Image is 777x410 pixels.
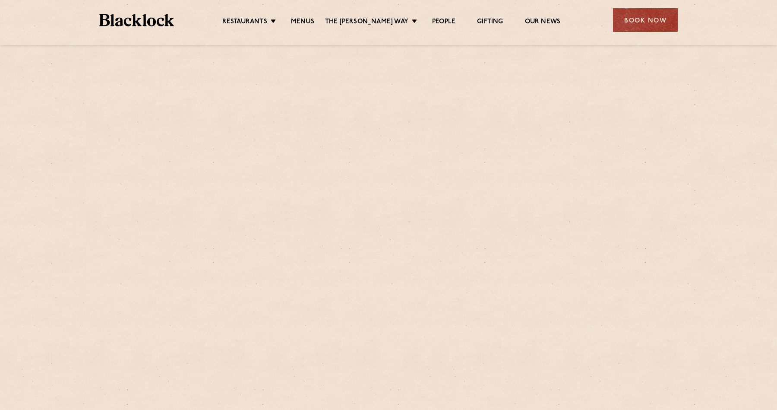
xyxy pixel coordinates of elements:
a: Gifting [477,18,503,27]
a: Our News [525,18,561,27]
div: Book Now [613,8,678,32]
a: The [PERSON_NAME] Way [325,18,408,27]
a: Restaurants [222,18,267,27]
img: BL_Textured_Logo-footer-cropped.svg [99,14,174,26]
a: People [432,18,455,27]
a: Menus [291,18,314,27]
